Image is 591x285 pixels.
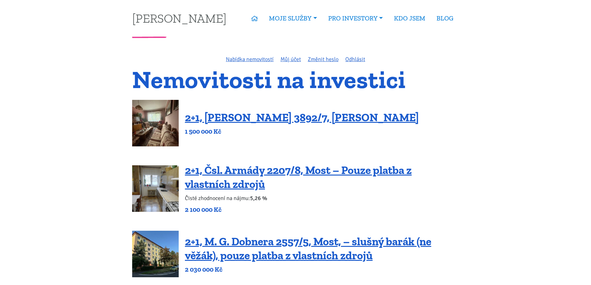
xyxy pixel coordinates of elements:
b: 5,26 % [250,195,267,202]
a: KDO JSEM [388,11,431,25]
a: BLOG [431,11,459,25]
p: 2 100 000 Kč [185,205,459,214]
p: 1 500 000 Kč [185,127,419,136]
a: 2+1, M. G. Dobnera 2557/5, Most, – slušný barák (ne věžák), pouze platba z vlastních zdrojů [185,235,431,262]
a: [PERSON_NAME] [132,12,226,24]
a: Můj účet [280,56,301,63]
a: MOJE SLUŽBY [263,11,322,25]
p: 2 030 000 Kč [185,265,459,274]
a: Změnit heslo [308,56,338,63]
a: Odhlásit [345,56,365,63]
a: PRO INVESTORY [323,11,388,25]
a: Nabídka nemovitostí [226,56,274,63]
a: 2+1, [PERSON_NAME] 3892/7, [PERSON_NAME] [185,111,419,124]
h1: Nemovitosti na investici [132,69,459,90]
a: 2+1, Čsl. Armády 2207/8, Most – Pouze platba z vlastních zdrojů [185,163,412,191]
p: Čisté zhodnocení na nájmu: [185,194,459,203]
